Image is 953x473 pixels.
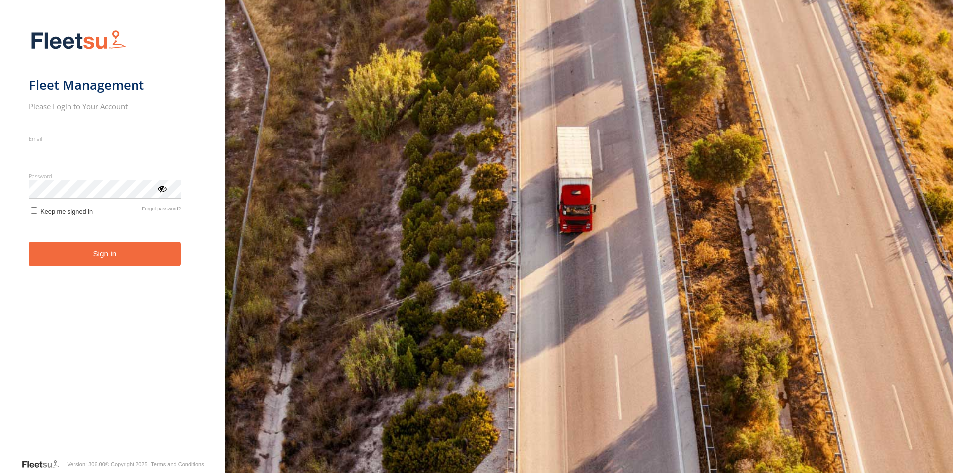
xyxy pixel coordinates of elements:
h1: Fleet Management [29,77,181,93]
a: Forgot password? [142,206,181,215]
input: Keep me signed in [31,207,37,214]
label: Email [29,135,181,142]
div: Version: 306.00 [67,461,105,467]
a: Visit our Website [21,459,67,469]
label: Password [29,172,181,180]
button: Sign in [29,242,181,266]
span: Keep me signed in [40,208,93,215]
div: ViewPassword [157,183,167,193]
img: Fleetsu [29,28,128,53]
h2: Please Login to Your Account [29,101,181,111]
a: Terms and Conditions [151,461,204,467]
div: © Copyright 2025 - [105,461,204,467]
form: main [29,24,197,458]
